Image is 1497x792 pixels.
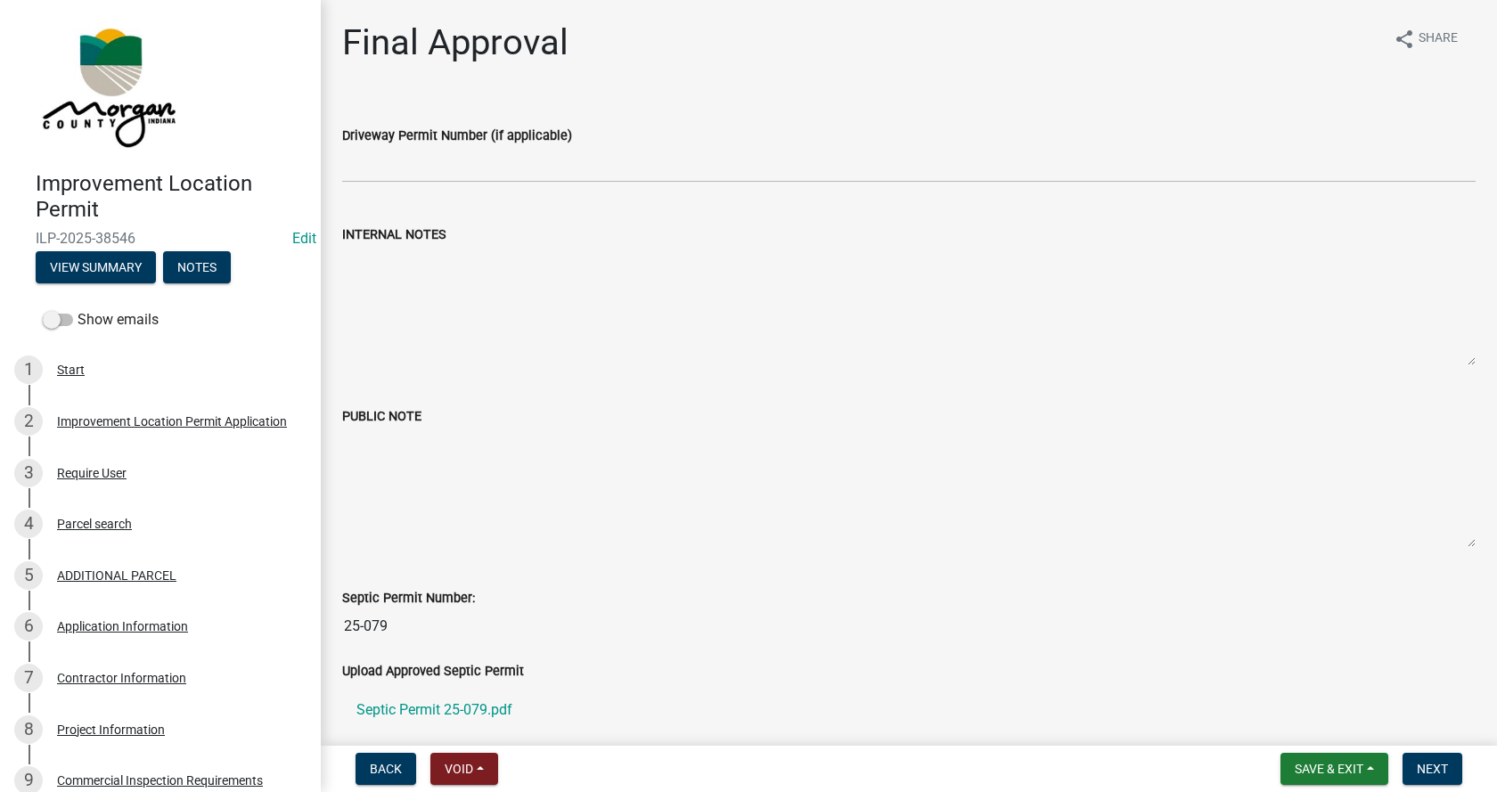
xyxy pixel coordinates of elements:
[57,415,287,428] div: Improvement Location Permit Application
[342,21,569,64] h1: Final Approval
[57,620,188,633] div: Application Information
[57,467,127,479] div: Require User
[36,261,156,275] wm-modal-confirm: Summary
[14,664,43,692] div: 7
[292,230,316,247] wm-modal-confirm: Edit Application Number
[14,612,43,641] div: 6
[14,715,43,744] div: 8
[14,459,43,487] div: 3
[43,309,159,331] label: Show emails
[342,411,421,423] label: PUBLIC NOTE
[370,762,402,776] span: Back
[57,723,165,736] div: Project Information
[342,689,1476,731] a: Septic Permit 25-079.pdf
[36,171,307,223] h4: Improvement Location Permit
[36,19,179,152] img: Morgan County, Indiana
[1417,762,1448,776] span: Next
[356,753,416,785] button: Back
[14,355,43,384] div: 1
[57,518,132,530] div: Parcel search
[1379,21,1472,56] button: shareShare
[342,229,446,241] label: INTERNAL NOTES
[430,753,498,785] button: Void
[1295,762,1363,776] span: Save & Exit
[342,665,524,678] label: Upload Approved Septic Permit
[1419,29,1458,50] span: Share
[36,251,156,283] button: View Summary
[57,672,186,684] div: Contractor Information
[57,363,85,376] div: Start
[163,261,231,275] wm-modal-confirm: Notes
[1394,29,1415,50] i: share
[57,569,176,582] div: ADDITIONAL PARCEL
[57,774,263,787] div: Commercial Inspection Requirements
[445,762,473,776] span: Void
[292,230,316,247] a: Edit
[1280,753,1388,785] button: Save & Exit
[342,592,475,605] label: Septic Permit Number:
[1403,753,1462,785] button: Next
[163,251,231,283] button: Notes
[342,130,572,143] label: Driveway Permit Number (if applicable)
[14,510,43,538] div: 4
[36,230,285,247] span: ILP-2025-38546
[14,561,43,590] div: 5
[14,407,43,436] div: 2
